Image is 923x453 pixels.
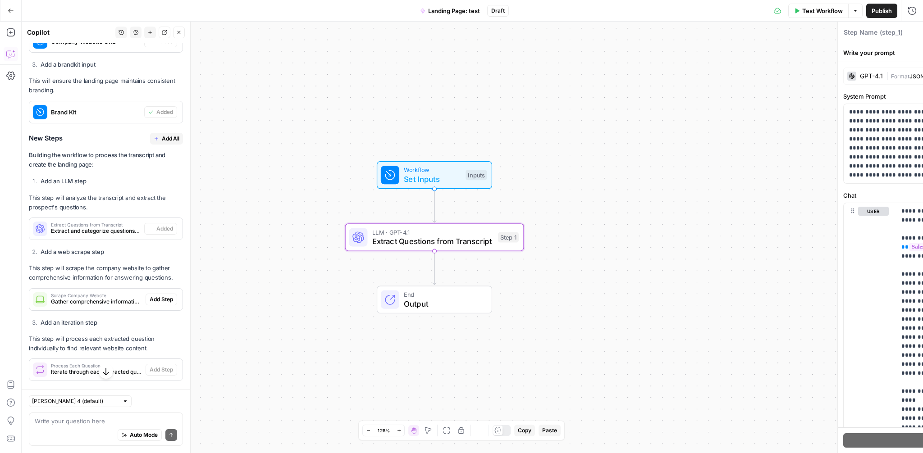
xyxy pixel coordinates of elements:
[150,295,173,304] span: Add Step
[858,207,889,216] button: user
[428,6,480,15] span: Landing Page: test
[404,290,482,299] span: End
[27,28,113,37] div: Copilot
[404,173,461,185] span: Set Inputs
[51,298,142,306] span: Gather comprehensive information from the company website to answer prospect questions
[539,425,561,436] button: Paste
[404,298,482,310] span: Output
[880,28,903,37] span: ( step_1 )
[51,222,141,227] span: Extract Questions from Transcript
[130,431,158,439] span: Auto Mode
[29,263,183,282] p: This step will scrape the company website to gather comprehensive information for answering quest...
[345,286,524,313] div: EndOutput
[433,189,436,222] g: Edge from start to step_1
[377,427,390,434] span: 128%
[415,4,485,18] button: Landing Page: test
[150,366,173,374] span: Add Step
[41,61,96,68] strong: Add a brandkit input
[29,151,165,168] strong: Building the workflow to process the transcript and create the landing page:
[372,236,493,247] span: Extract Questions from Transcript
[466,170,487,180] div: Inputs
[860,73,883,79] div: GPT-4.1
[51,108,141,117] span: Brand Kit
[788,4,848,18] button: Test Workflow
[372,227,493,236] span: LLM · GPT-4.1
[498,232,519,242] div: Step 1
[433,251,436,285] g: Edge from step_1 to end
[518,426,531,435] span: Copy
[29,133,183,145] h3: New Steps
[51,368,142,376] span: Iterate through each extracted question to find relevant answers from website content
[156,225,173,233] span: Added
[162,135,179,143] span: Add All
[29,193,183,212] p: This step will analyze the transcript and extract the prospect's questions.
[51,227,141,235] span: Extract and categorize questions asked by the prospect during the sales call
[886,71,891,80] span: |
[491,7,505,15] span: Draft
[146,294,177,305] button: Add Step
[542,426,557,435] span: Paste
[866,4,897,18] button: Publish
[345,161,524,189] div: WorkflowSet InputsInputs
[891,73,909,80] span: Format
[150,133,183,145] button: Add All
[156,108,173,116] span: Added
[802,6,843,15] span: Test Workflow
[345,223,524,251] div: LLM · GPT-4.1Extract Questions from TranscriptStep 1
[146,364,177,376] button: Add Step
[41,177,87,185] strong: Add an LLM step
[51,363,142,368] span: Process Each Question
[51,293,142,298] span: Scrape Company Website
[144,106,177,118] button: Added
[404,165,461,174] span: Workflow
[144,223,177,235] button: Added
[514,425,535,436] button: Copy
[29,334,183,353] p: This step will process each extracted question individually to find relevant website content.
[29,76,183,95] p: This will ensure the landing page maintains consistent branding.
[41,319,97,326] strong: Add an iteration step
[872,6,892,15] span: Publish
[32,397,119,406] input: Claude Sonnet 4 (default)
[118,429,162,441] button: Auto Mode
[41,248,104,255] strong: Add a web scrape step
